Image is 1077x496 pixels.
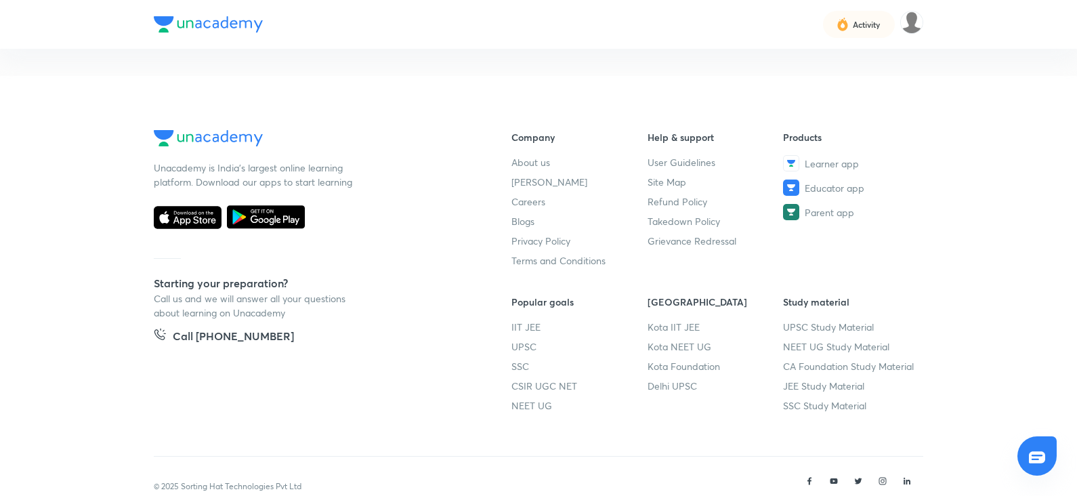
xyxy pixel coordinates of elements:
a: UPSC Study Material [783,320,919,334]
a: IIT JEE [511,320,648,334]
h5: Starting your preparation? [154,275,468,291]
span: Careers [511,194,545,209]
img: Educator app [783,180,799,196]
p: Call us and we will answer all your questions about learning on Unacademy [154,291,357,320]
a: Educator app [783,180,919,196]
a: Careers [511,194,648,209]
a: Grievance Redressal [648,234,784,248]
h6: Help & support [648,130,784,144]
a: Delhi UPSC [648,379,784,393]
a: Call [PHONE_NUMBER] [154,328,294,347]
h6: Popular goals [511,295,648,309]
h6: Study material [783,295,919,309]
a: SSC Study Material [783,398,919,413]
img: Company Logo [154,16,263,33]
a: Privacy Policy [511,234,648,248]
a: Refund Policy [648,194,784,209]
a: Company Logo [154,130,468,150]
a: Takedown Policy [648,214,784,228]
a: User Guidelines [648,155,784,169]
h5: Call [PHONE_NUMBER] [173,328,294,347]
a: Parent app [783,204,919,220]
img: Learner app [783,155,799,171]
a: CA Foundation Study Material [783,359,919,373]
h6: Products [783,130,919,144]
a: Kota IIT JEE [648,320,784,334]
img: Pankaj Saproo [900,11,923,34]
a: UPSC [511,339,648,354]
a: Kota NEET UG [648,339,784,354]
img: Company Logo [154,130,263,146]
a: Learner app [783,155,919,171]
img: activity [837,16,849,33]
h6: [GEOGRAPHIC_DATA] [648,295,784,309]
a: About us [511,155,648,169]
a: JEE Study Material [783,379,919,393]
p: Unacademy is India’s largest online learning platform. Download our apps to start learning [154,161,357,189]
a: NEET UG [511,398,648,413]
span: Educator app [805,181,864,195]
a: NEET UG Study Material [783,339,919,354]
a: Site Map [648,175,784,189]
a: [PERSON_NAME] [511,175,648,189]
a: Blogs [511,214,648,228]
p: © 2025 Sorting Hat Technologies Pvt Ltd [154,480,301,493]
span: Parent app [805,205,854,220]
a: SSC [511,359,648,373]
h6: Company [511,130,648,144]
a: Terms and Conditions [511,253,648,268]
a: CSIR UGC NET [511,379,648,393]
img: Parent app [783,204,799,220]
span: Learner app [805,157,859,171]
a: Kota Foundation [648,359,784,373]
